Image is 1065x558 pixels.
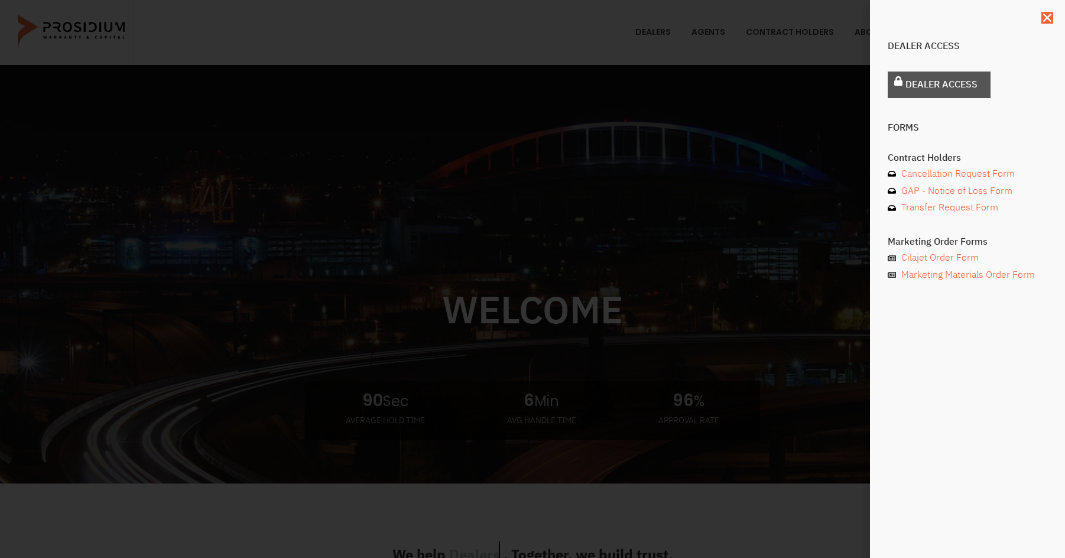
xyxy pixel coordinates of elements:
h4: Forms [888,123,1047,132]
span: Cancellation Request Form [898,166,1015,183]
a: Cilajet Order Form [888,249,1047,267]
span: Transfer Request Form [898,199,998,216]
h4: Marketing Order Forms [888,237,1047,246]
a: GAP - Notice of Loss Form [888,183,1047,200]
span: Cilajet Order Form [898,249,979,267]
span: Marketing Materials Order Form [898,267,1035,284]
a: Close [1041,12,1053,24]
a: Dealer Access [888,72,991,98]
a: Transfer Request Form [888,199,1047,216]
a: Cancellation Request Form [888,166,1047,183]
a: Marketing Materials Order Form [888,267,1047,284]
h4: Contract Holders [888,153,1047,163]
h4: Dealer Access [888,41,1047,51]
span: GAP - Notice of Loss Form [898,183,1012,200]
span: Dealer Access [905,76,978,93]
